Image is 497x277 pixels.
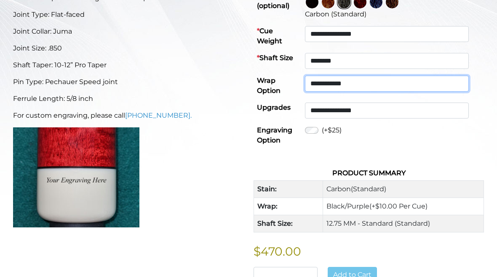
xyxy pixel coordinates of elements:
strong: Engraving Option [257,126,292,144]
p: Joint Collar: Juma [13,26,243,37]
strong: Wrap: [257,202,278,210]
td: Carbon [323,181,484,198]
strong: Cue Weight [257,27,282,45]
div: Carbon (Standard) [305,9,481,19]
strong: Wrap Option [257,77,281,95]
td: Black/Purple [323,198,484,215]
span: (Standard) [351,185,386,193]
p: Joint Type: Flat-faced [13,10,243,20]
strong: Product Summary [332,169,406,177]
p: Shaft Taper: 10-12” Pro Taper [13,60,243,70]
strong: Shaft Size: [257,219,293,227]
p: Joint Size: .850 [13,43,243,53]
p: For custom engraving, please call [13,111,243,121]
bdi: $470.00 [254,244,301,259]
p: Pin Type: Pechauer Speed joint [13,77,243,87]
a: [PHONE_NUMBER]. [125,111,192,119]
p: Ferrule Length: 5/8 inch [13,94,243,104]
span: (+$10.00 Per Cue) [369,202,428,210]
strong: Upgrades [257,103,291,111]
td: 12.75 MM - Standard (Standard) [323,215,484,232]
strong: Stain: [257,185,277,193]
strong: Shaft Size [257,54,293,62]
label: (+$25) [322,125,342,135]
